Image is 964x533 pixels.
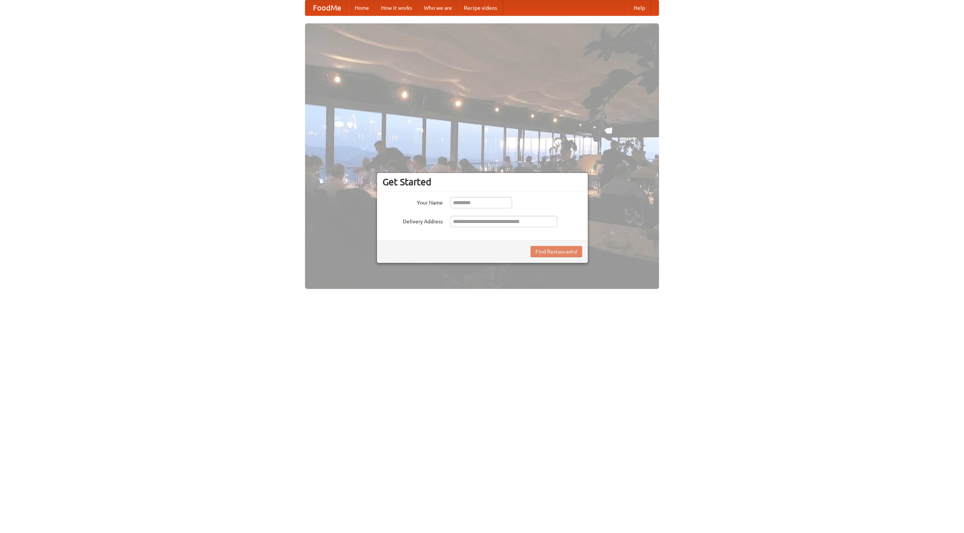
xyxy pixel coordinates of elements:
label: Delivery Address [383,216,443,225]
a: Recipe videos [458,0,503,15]
a: Home [349,0,375,15]
label: Your Name [383,197,443,206]
button: Find Restaurants! [531,246,582,257]
h3: Get Started [383,176,582,188]
a: How it works [375,0,418,15]
a: Help [628,0,651,15]
a: FoodMe [305,0,349,15]
a: Who we are [418,0,458,15]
